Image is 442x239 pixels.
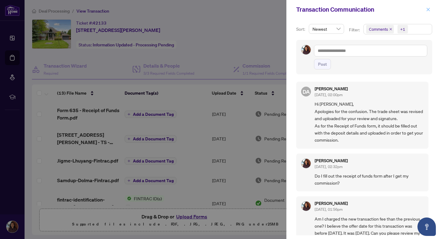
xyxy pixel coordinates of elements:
[417,217,436,236] button: Open asap
[315,207,343,212] span: [DATE], 01:56pm
[315,159,348,163] h5: [PERSON_NAME]
[349,26,361,33] p: Filter:
[314,59,331,69] button: Post
[301,202,311,211] img: Profile Icon
[315,172,424,187] span: Do I fill out the receipt of funds form after I get my commission?
[389,28,392,31] span: close
[315,92,343,97] span: [DATE], 02:00pm
[296,5,424,14] div: Transaction Communication
[302,88,310,96] span: DA
[369,26,388,32] span: Comments
[312,24,340,33] span: Newest
[315,164,343,169] span: [DATE], 02:32pm
[301,45,311,54] img: Profile Icon
[301,159,311,168] img: Profile Icon
[366,25,394,33] span: Comments
[315,201,348,206] h5: [PERSON_NAME]
[315,87,348,91] h5: [PERSON_NAME]
[426,7,430,12] span: close
[315,100,424,143] span: Hi [PERSON_NAME], Apologies for the confusion. The trade sheet was revised and uploaded for your ...
[296,26,306,33] p: Sort:
[400,26,405,32] div: +1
